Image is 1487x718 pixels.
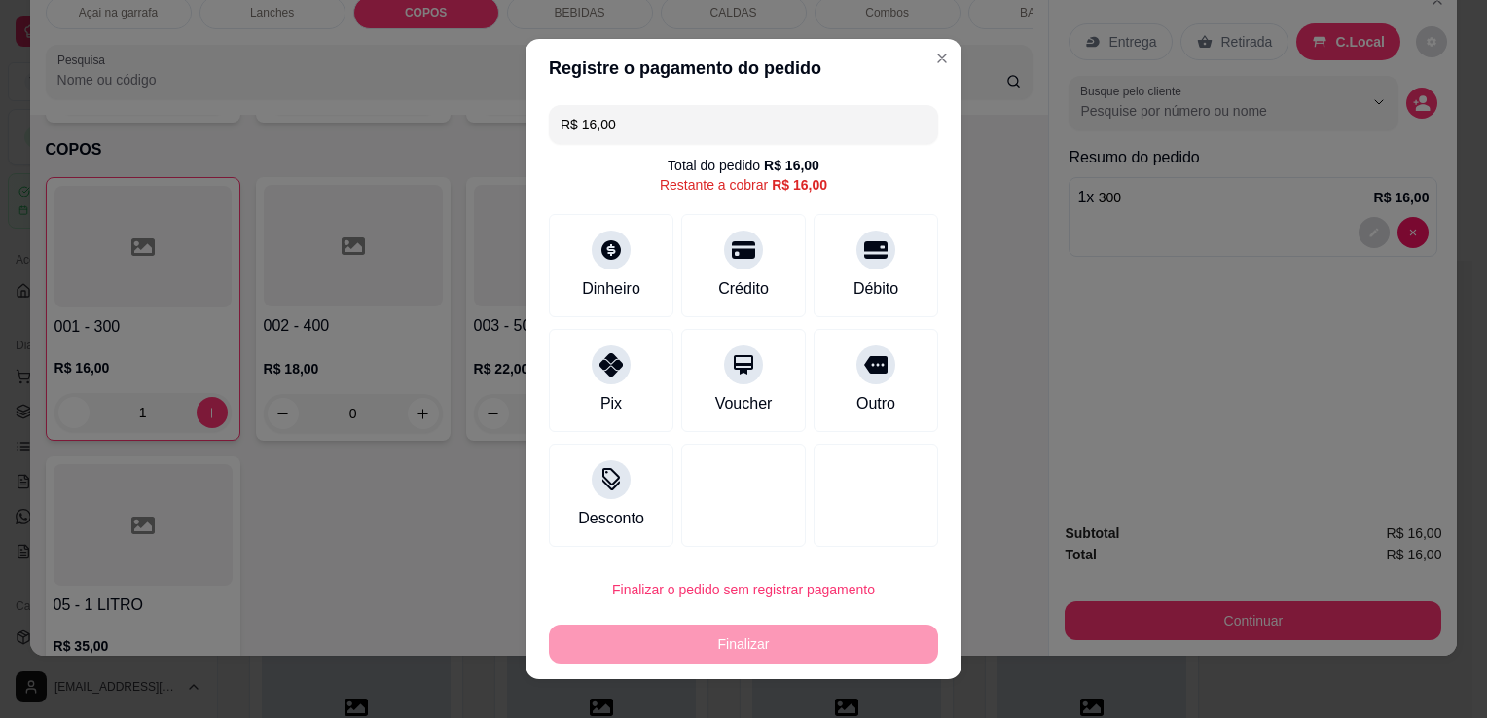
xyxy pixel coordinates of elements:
[718,277,769,301] div: Crédito
[561,105,926,144] input: Ex.: hambúrguer de cordeiro
[715,392,773,415] div: Voucher
[578,507,644,530] div: Desconto
[549,570,938,609] button: Finalizar o pedido sem registrar pagamento
[772,175,827,195] div: R$ 16,00
[856,392,895,415] div: Outro
[600,392,622,415] div: Pix
[526,39,961,97] header: Registre o pagamento do pedido
[582,277,640,301] div: Dinheiro
[764,156,819,175] div: R$ 16,00
[926,43,958,74] button: Close
[668,156,819,175] div: Total do pedido
[660,175,827,195] div: Restante a cobrar
[853,277,898,301] div: Débito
